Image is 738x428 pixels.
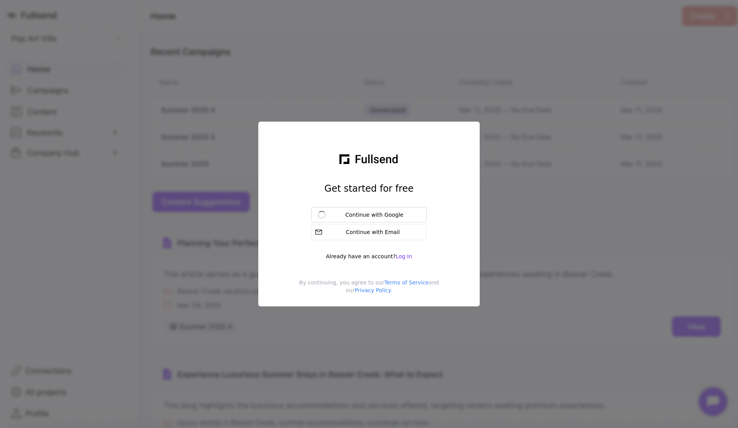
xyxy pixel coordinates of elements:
span: Log In [396,253,412,259]
div: By continuing, you agree to our and our . [264,279,474,300]
a: Terms of Service [384,279,429,286]
div: Continue with Google [329,211,420,219]
button: Continue with Email [311,224,427,240]
div: Already have an account? [326,252,412,260]
div: Continue with Email [326,228,423,236]
button: Continue with Google [311,207,427,222]
h1: Get started for free [324,182,414,195]
a: Privacy Policy [355,287,391,293]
